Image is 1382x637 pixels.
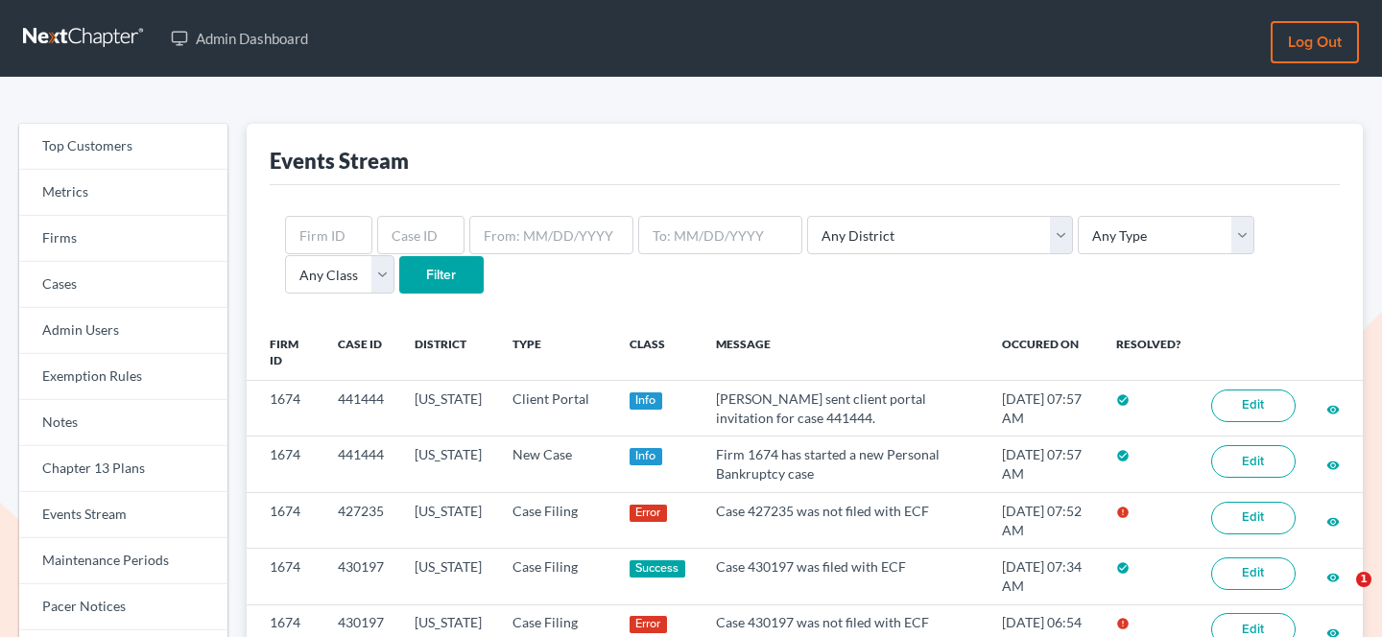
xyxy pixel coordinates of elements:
[247,549,322,604] td: 1674
[987,325,1101,381] th: Occured On
[497,325,614,381] th: Type
[614,325,701,381] th: Class
[1326,568,1340,584] a: visibility
[270,147,409,175] div: Events Stream
[247,381,322,436] td: 1674
[19,584,227,630] a: Pacer Notices
[247,436,322,492] td: 1674
[1271,21,1359,63] a: Log out
[19,538,227,584] a: Maintenance Periods
[377,216,465,254] input: Case ID
[1116,561,1130,575] i: check_circle
[399,492,497,548] td: [US_STATE]
[322,325,399,381] th: Case ID
[701,325,987,381] th: Message
[701,549,987,604] td: Case 430197 was filed with ECF
[630,560,685,578] div: Success
[322,381,399,436] td: 441444
[630,392,662,410] div: Info
[1116,449,1130,462] i: check_circle
[630,505,667,522] div: Error
[1326,459,1340,472] i: visibility
[1211,502,1296,534] a: Edit
[399,436,497,492] td: [US_STATE]
[322,549,399,604] td: 430197
[1211,557,1296,590] a: Edit
[19,262,227,308] a: Cases
[497,492,614,548] td: Case Filing
[322,436,399,492] td: 441444
[630,448,662,465] div: Info
[1116,393,1130,407] i: check_circle
[247,325,322,381] th: Firm ID
[1317,572,1363,618] iframe: Intercom live chat
[247,492,322,548] td: 1674
[638,216,802,254] input: To: MM/DD/YYYY
[1326,512,1340,529] a: visibility
[19,446,227,492] a: Chapter 13 Plans
[1101,325,1196,381] th: Resolved?
[19,308,227,354] a: Admin Users
[497,436,614,492] td: New Case
[1116,506,1130,519] i: error
[1326,403,1340,416] i: visibility
[19,216,227,262] a: Firms
[19,354,227,400] a: Exemption Rules
[399,256,484,295] input: Filter
[285,216,372,254] input: Firm ID
[19,124,227,170] a: Top Customers
[987,436,1101,492] td: [DATE] 07:57 AM
[630,616,667,633] div: Error
[987,381,1101,436] td: [DATE] 07:57 AM
[701,436,987,492] td: Firm 1674 has started a new Personal Bankruptcy case
[497,381,614,436] td: Client Portal
[1116,617,1130,630] i: error
[1326,515,1340,529] i: visibility
[701,492,987,548] td: Case 427235 was not filed with ECF
[1326,456,1340,472] a: visibility
[701,381,987,436] td: [PERSON_NAME] sent client portal invitation for case 441444.
[399,325,497,381] th: District
[161,21,318,56] a: Admin Dashboard
[322,492,399,548] td: 427235
[19,492,227,538] a: Events Stream
[19,400,227,446] a: Notes
[399,549,497,604] td: [US_STATE]
[19,170,227,216] a: Metrics
[1211,445,1296,478] a: Edit
[1211,389,1296,422] a: Edit
[399,381,497,436] td: [US_STATE]
[987,492,1101,548] td: [DATE] 07:52 AM
[497,549,614,604] td: Case Filing
[1326,571,1340,584] i: visibility
[987,549,1101,604] td: [DATE] 07:34 AM
[1356,572,1371,587] span: 1
[469,216,633,254] input: From: MM/DD/YYYY
[1326,400,1340,416] a: visibility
